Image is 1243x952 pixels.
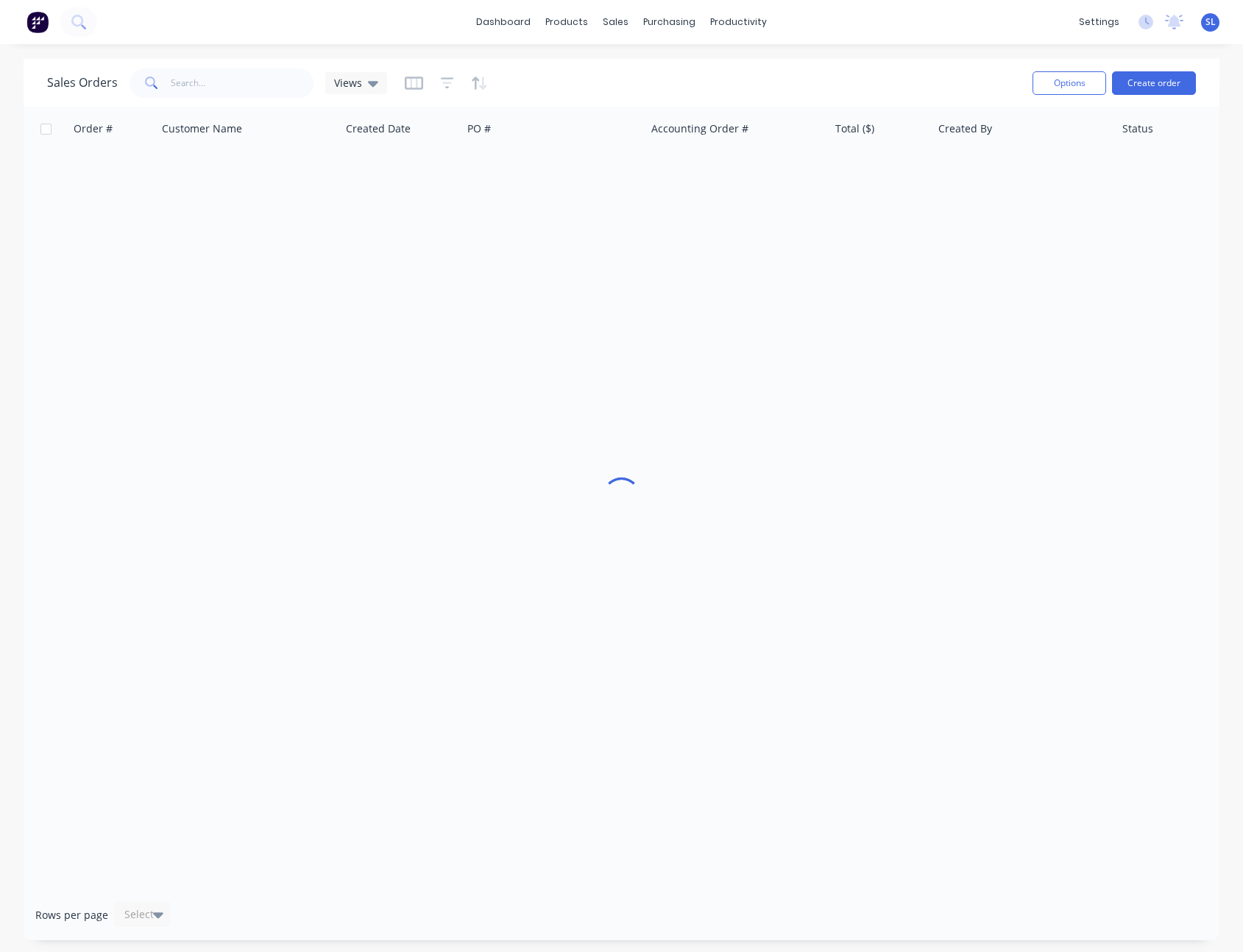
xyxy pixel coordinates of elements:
[1205,15,1216,29] span: SL
[26,11,49,33] img: Factory
[595,11,636,33] div: sales
[1112,71,1196,95] button: Create order
[35,908,108,923] span: Rows per page
[74,121,113,136] div: Order #
[469,11,538,33] a: dashboard
[1072,11,1127,33] div: settings
[124,907,163,922] div: Select...
[703,11,774,33] div: productivity
[47,76,118,90] h1: Sales Orders
[651,121,748,136] div: Accounting Order #
[162,121,242,136] div: Customer Name
[1122,121,1153,136] div: Status
[1033,71,1106,95] button: Options
[334,75,362,90] span: Views
[467,121,491,136] div: PO #
[346,121,411,136] div: Created Date
[636,11,703,33] div: purchasing
[171,68,314,98] input: Search...
[938,121,992,136] div: Created By
[538,11,595,33] div: products
[835,121,874,136] div: Total ($)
